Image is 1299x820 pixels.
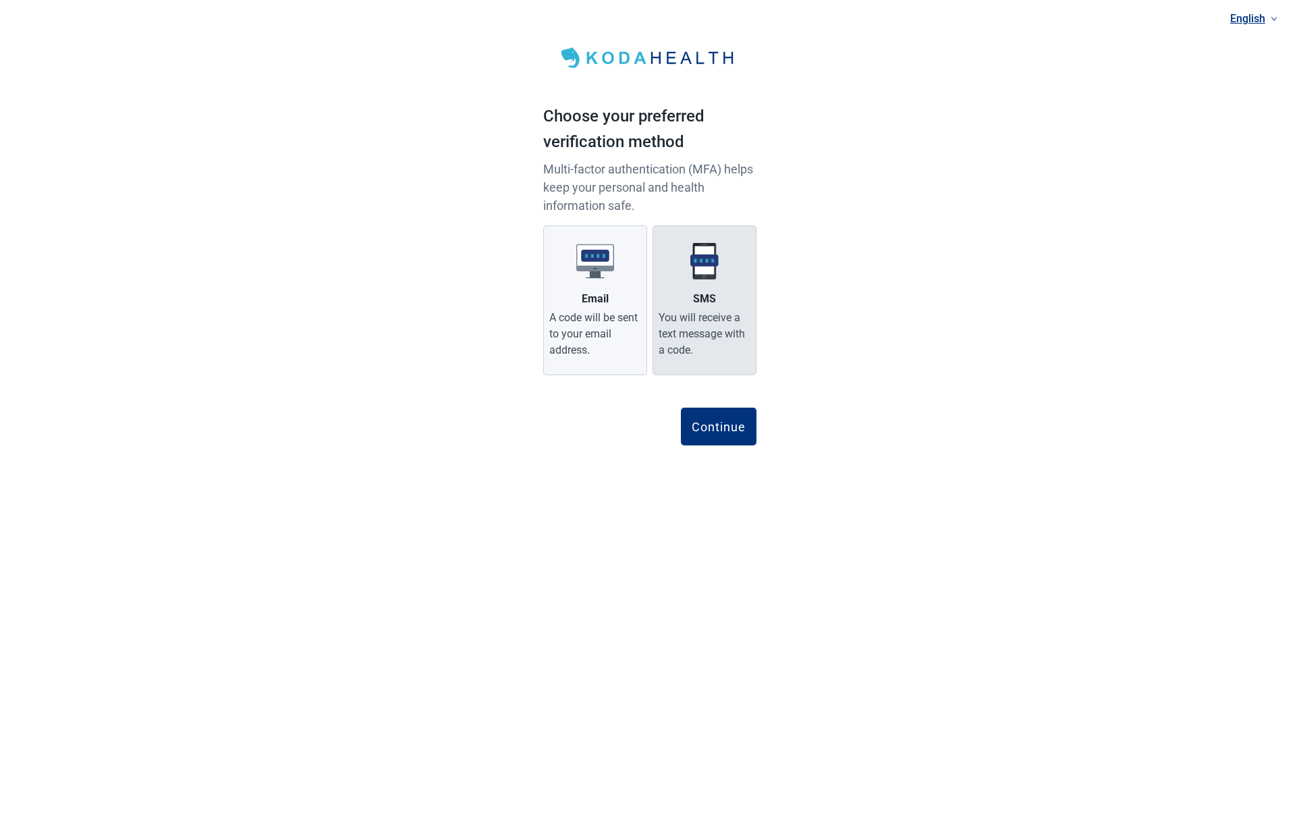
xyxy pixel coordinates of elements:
[1225,7,1283,30] a: Current language: English
[582,291,609,307] div: Email
[692,420,746,433] div: Continue
[543,160,756,215] p: Multi-factor authentication (MFA) helps keep your personal and health information safe.
[549,310,641,358] div: A code will be sent to your email address.
[1271,16,1277,22] span: down
[681,408,756,445] button: Continue
[543,104,756,160] h1: Choose your preferred verification method
[553,43,745,73] img: Koda Health
[543,16,756,472] main: Main content
[693,291,716,307] div: SMS
[659,310,750,358] div: You will receive a text message with a code.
